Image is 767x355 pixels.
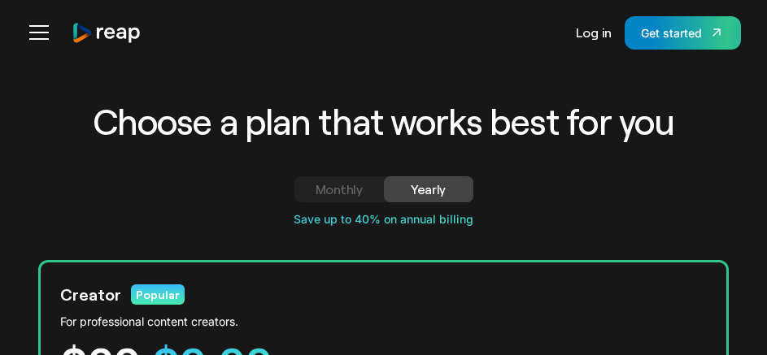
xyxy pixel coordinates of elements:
[314,180,364,199] div: Monthly
[403,180,454,199] div: Yearly
[60,313,707,330] div: For professional content creators.
[72,22,142,44] a: home
[641,24,702,41] div: Get started
[625,16,741,50] a: Get started
[72,22,142,44] img: reap logo
[60,282,121,306] div: Creator
[576,13,612,52] a: Log in
[38,210,729,227] div: Save up to 40% on annual billing
[131,284,185,305] div: Popular
[26,13,59,52] div: menu
[48,97,719,144] h2: Choose a plan that works best for you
